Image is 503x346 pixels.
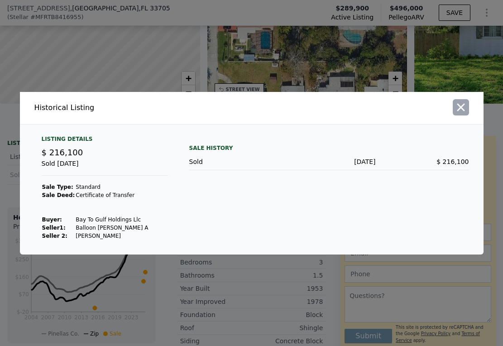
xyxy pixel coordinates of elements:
[42,159,168,176] div: Sold [DATE]
[42,192,75,198] strong: Sale Deed:
[75,232,149,240] td: [PERSON_NAME]
[42,184,73,190] strong: Sale Type:
[42,225,66,231] strong: Seller 1 :
[42,216,62,223] strong: Buyer :
[34,102,248,113] div: Historical Listing
[75,183,149,191] td: Standard
[283,157,376,166] div: [DATE]
[189,143,469,154] div: Sale History
[42,148,83,157] span: $ 216,100
[42,233,67,239] strong: Seller 2:
[42,135,168,146] div: Listing Details
[75,191,149,199] td: Certificate of Transfer
[75,216,149,224] td: Bay To Gulf Holdings Llc
[189,157,283,166] div: Sold
[436,158,469,165] span: $ 216,100
[75,224,149,232] td: Balloon [PERSON_NAME] A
